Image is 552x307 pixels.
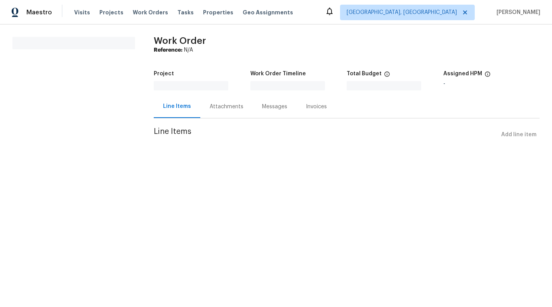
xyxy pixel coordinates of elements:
[250,71,306,76] h5: Work Order Timeline
[203,9,233,16] span: Properties
[443,71,482,76] h5: Assigned HPM
[306,103,327,111] div: Invoices
[177,10,194,15] span: Tasks
[154,71,174,76] h5: Project
[26,9,52,16] span: Maestro
[133,9,168,16] span: Work Orders
[74,9,90,16] span: Visits
[163,102,191,110] div: Line Items
[347,9,457,16] span: [GEOGRAPHIC_DATA], [GEOGRAPHIC_DATA]
[347,71,382,76] h5: Total Budget
[243,9,293,16] span: Geo Assignments
[384,71,390,81] span: The total cost of line items that have been proposed by Opendoor. This sum includes line items th...
[484,71,491,81] span: The hpm assigned to this work order.
[154,47,182,53] b: Reference:
[99,9,123,16] span: Projects
[154,36,206,45] span: Work Order
[154,128,498,142] span: Line Items
[262,103,287,111] div: Messages
[154,46,540,54] div: N/A
[210,103,243,111] div: Attachments
[493,9,540,16] span: [PERSON_NAME]
[443,81,540,87] div: -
